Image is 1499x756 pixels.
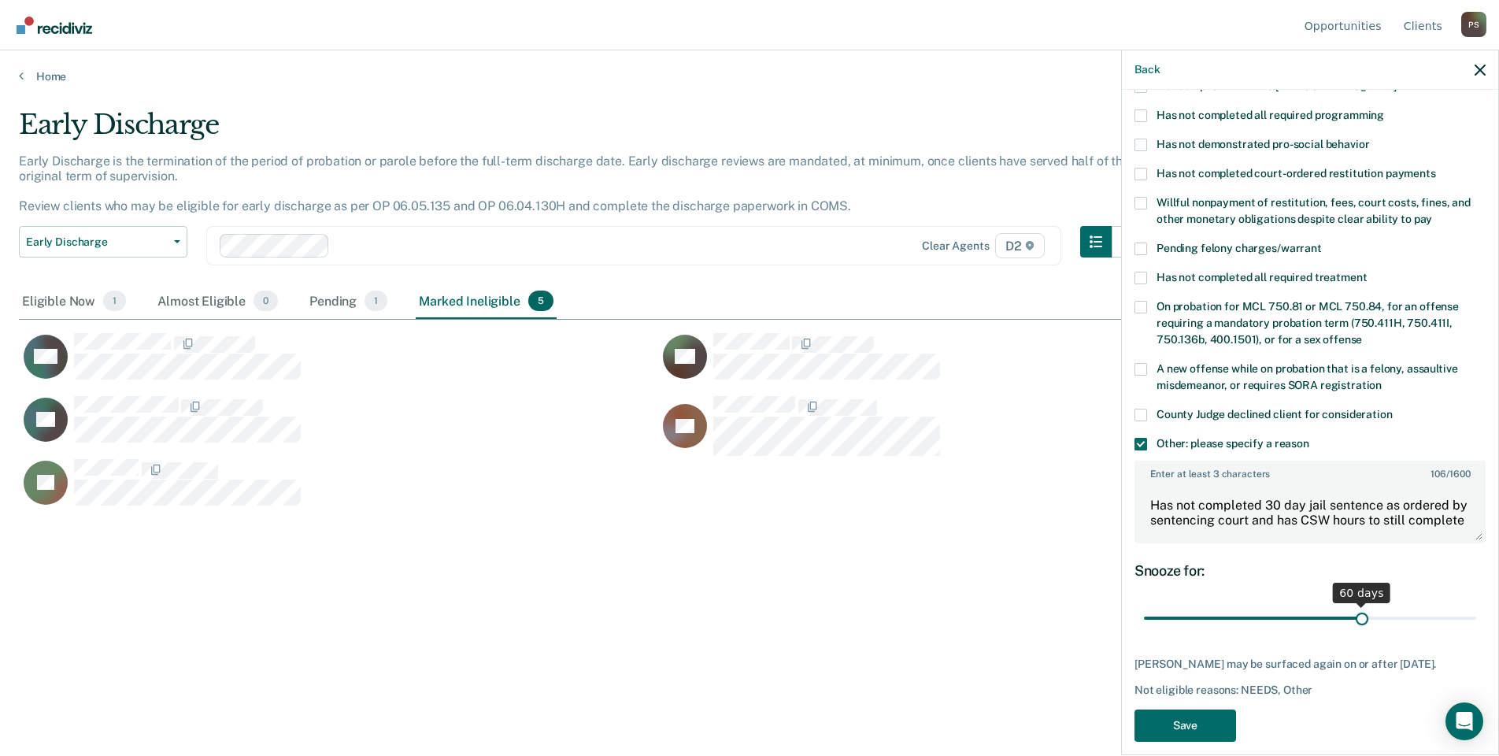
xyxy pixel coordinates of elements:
[1333,583,1390,603] div: 60 days
[1431,469,1446,480] span: 106
[1157,271,1367,283] span: Has not completed all required treatment
[1461,12,1486,37] div: P S
[17,17,92,34] img: Recidiviz
[254,291,278,311] span: 0
[19,109,1143,154] div: Early Discharge
[1157,138,1369,150] span: Has not demonstrated pro-social behavior
[103,291,126,311] span: 1
[658,332,1297,395] div: CaseloadOpportunityCell-0794269
[1134,562,1486,580] div: Snooze for:
[306,284,390,319] div: Pending
[1134,684,1486,697] div: Not eligible reasons: NEEDS, Other
[922,239,989,253] div: Clear agents
[19,154,1137,214] p: Early Discharge is the termination of the period of probation or parole before the full-term disc...
[365,291,387,311] span: 1
[1157,437,1309,450] span: Other: please specify a reason
[1157,408,1393,421] span: County Judge declined client for consideration
[1136,484,1484,542] textarea: Has not completed 30 day jail sentence as ordered by sentencing court and has CSW hours to still ...
[658,395,1297,458] div: CaseloadOpportunityCell-0240142
[1136,462,1484,480] label: Enter at least 3 characters
[1431,469,1470,480] span: / 1600
[1157,242,1322,254] span: Pending felony charges/warrant
[19,284,129,319] div: Eligible Now
[19,69,1480,83] a: Home
[416,284,557,319] div: Marked Ineligible
[1157,167,1436,180] span: Has not completed court-ordered restitution payments
[1134,710,1236,742] button: Save
[1157,196,1471,225] span: Willful nonpayment of restitution, fees, court costs, fines, and other monetary obligations despi...
[1157,300,1459,346] span: On probation for MCL 750.81 or MCL 750.84, for an offense requiring a mandatory probation term (7...
[1445,702,1483,740] div: Open Intercom Messenger
[26,235,168,249] span: Early Discharge
[1461,12,1486,37] button: Profile dropdown button
[528,291,553,311] span: 5
[154,284,281,319] div: Almost Eligible
[995,233,1045,258] span: D2
[19,332,658,395] div: CaseloadOpportunityCell-0789897
[1134,63,1160,76] button: Back
[1134,658,1486,671] div: [PERSON_NAME] may be surfaced again on or after [DATE].
[19,395,658,458] div: CaseloadOpportunityCell-0735624
[19,458,658,521] div: CaseloadOpportunityCell-0811867
[1157,362,1457,391] span: A new offense while on probation that is a felony, assaultive misdemeanor, or requires SORA regis...
[1157,109,1384,121] span: Has not completed all required programming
